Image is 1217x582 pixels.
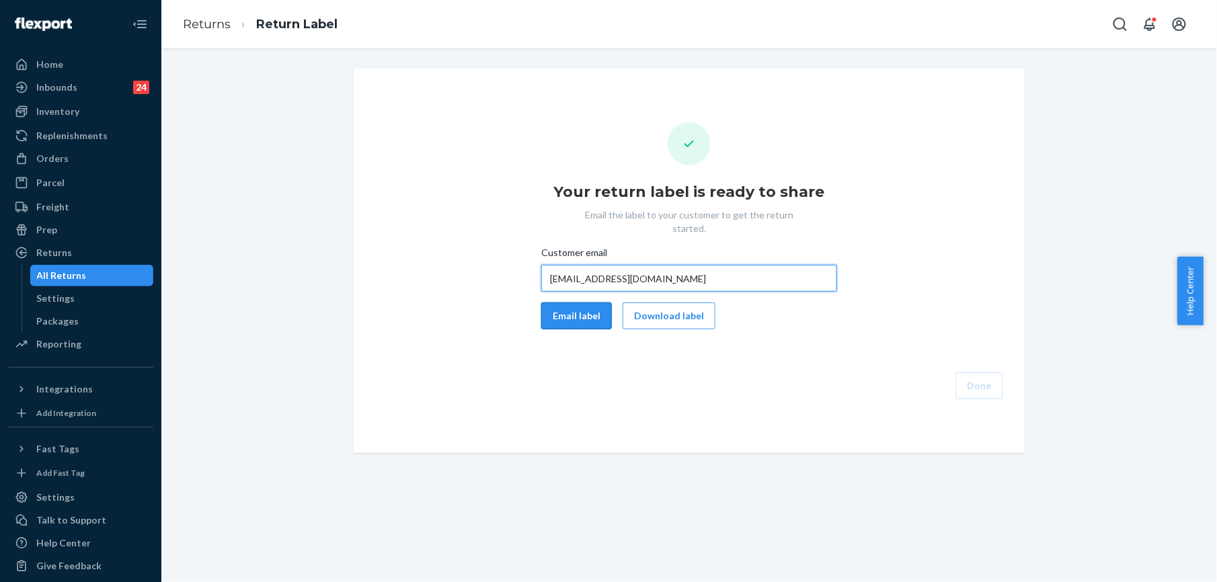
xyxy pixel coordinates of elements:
div: Settings [37,292,75,305]
input: Customer email [541,265,837,292]
div: Home [36,58,63,71]
div: Add Integration [36,407,96,419]
button: Close Navigation [126,11,153,38]
div: 24 [133,81,149,94]
a: Replenishments [8,125,153,147]
div: Freight [36,200,69,214]
button: Open account menu [1166,11,1193,38]
div: Returns [36,246,72,259]
a: Prep [8,219,153,241]
a: Talk to Support [8,509,153,531]
button: Fast Tags [8,438,153,460]
button: Done [956,372,1003,399]
button: Open notifications [1136,11,1163,38]
div: Settings [36,491,75,504]
div: Integrations [36,382,93,396]
h1: Your return label is ready to share [554,181,825,203]
div: Reporting [36,337,81,351]
img: Flexport logo [15,17,72,31]
button: Integrations [8,378,153,400]
a: Inbounds24 [8,77,153,98]
div: Fast Tags [36,442,79,456]
button: Give Feedback [8,555,153,577]
div: Talk to Support [36,513,106,527]
div: Replenishments [36,129,108,142]
a: Return Label [256,17,338,32]
div: Add Fast Tag [36,467,85,479]
a: Help Center [8,532,153,554]
a: Returns [8,242,153,263]
div: Prep [36,223,57,237]
div: Parcel [36,176,65,190]
div: All Returns [37,269,87,282]
div: Inventory [36,105,79,118]
div: Orders [36,152,69,165]
button: Email label [541,302,612,329]
button: Help Center [1177,257,1204,325]
a: Parcel [8,172,153,194]
button: Download label [623,302,715,329]
p: Email the label to your customer to get the return started. [572,208,807,235]
a: Reporting [8,333,153,355]
a: Packages [30,310,154,332]
a: Settings [8,487,153,508]
a: Add Fast Tag [8,465,153,481]
span: Customer email [541,246,607,265]
a: Freight [8,196,153,218]
ol: breadcrumbs [172,5,348,44]
div: Inbounds [36,81,77,94]
a: All Returns [30,265,154,286]
a: Returns [183,17,231,32]
a: Inventory [8,101,153,122]
div: Packages [37,315,79,328]
a: Orders [8,148,153,169]
a: Add Integration [8,405,153,421]
button: Open Search Box [1107,11,1134,38]
a: Home [8,54,153,75]
a: Settings [30,288,154,309]
div: Give Feedback [36,559,102,573]
div: Help Center [36,536,91,550]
